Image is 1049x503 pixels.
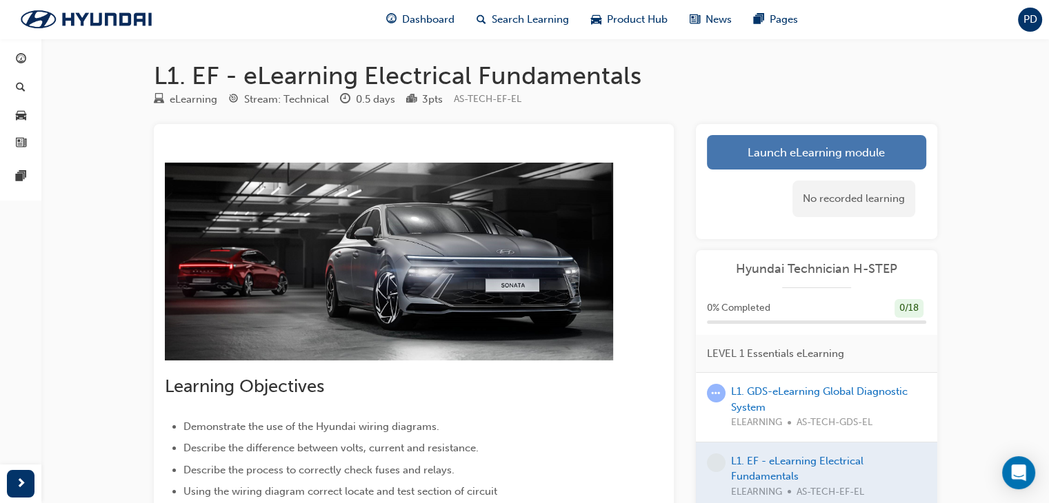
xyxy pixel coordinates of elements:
span: News [706,12,732,28]
span: car-icon [591,11,601,28]
div: Duration [340,91,395,108]
span: news-icon [690,11,700,28]
div: No recorded learning [792,181,915,217]
span: Learning Objectives [165,376,324,397]
img: Trak [7,5,166,34]
span: Learning resource code [454,93,521,105]
span: guage-icon [386,11,397,28]
a: Launch eLearning module [707,135,926,170]
span: car-icon [16,110,26,122]
span: clock-icon [340,94,350,106]
div: Type [154,91,217,108]
a: L1. GDS-eLearning Global Diagnostic System [731,385,908,413]
div: Open Intercom Messenger [1002,456,1035,489]
span: ELEARNING [731,415,782,431]
a: search-iconSearch Learning [466,6,580,34]
div: 0.5 days [356,92,395,107]
span: Pages [770,12,798,28]
span: target-icon [228,94,239,106]
a: news-iconNews [679,6,743,34]
span: Product Hub [607,12,668,28]
span: LEVEL 1 Essentials eLearning [707,346,844,362]
span: Describe the process to correctly check fuses and relays. [183,464,454,476]
span: Dashboard [402,12,454,28]
div: Stream [228,91,329,108]
div: Stream: Technical [244,92,329,107]
div: Points [406,91,443,108]
span: guage-icon [16,54,26,66]
span: Search Learning [492,12,569,28]
span: next-icon [16,475,26,493]
h1: L1. EF - eLearning Electrical Fundamentals [154,61,937,91]
span: Demonstrate the use of the Hyundai wiring diagrams. [183,420,439,433]
a: car-iconProduct Hub [580,6,679,34]
span: search-icon [16,82,26,94]
span: pages-icon [16,171,26,183]
span: search-icon [477,11,486,28]
div: 3 pts [422,92,443,107]
span: news-icon [16,138,26,150]
a: Hyundai Technician H-STEP [707,261,926,277]
span: Using the wiring diagram correct locate and test section of circuit [183,485,497,497]
div: 0 / 18 [895,299,923,318]
span: 0 % Completed [707,300,770,316]
span: pages-icon [754,11,764,28]
div: eLearning [170,92,217,107]
span: AS-TECH-GDS-EL [797,415,872,431]
span: Describe the difference between volts, current and resistance. [183,442,479,454]
span: PD [1023,12,1037,28]
a: pages-iconPages [743,6,809,34]
span: podium-icon [406,94,417,106]
span: learningRecordVerb_ATTEMPT-icon [707,384,726,402]
span: learningResourceType_ELEARNING-icon [154,94,164,106]
button: PD [1018,8,1042,32]
span: learningRecordVerb_NONE-icon [707,453,726,472]
a: guage-iconDashboard [375,6,466,34]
